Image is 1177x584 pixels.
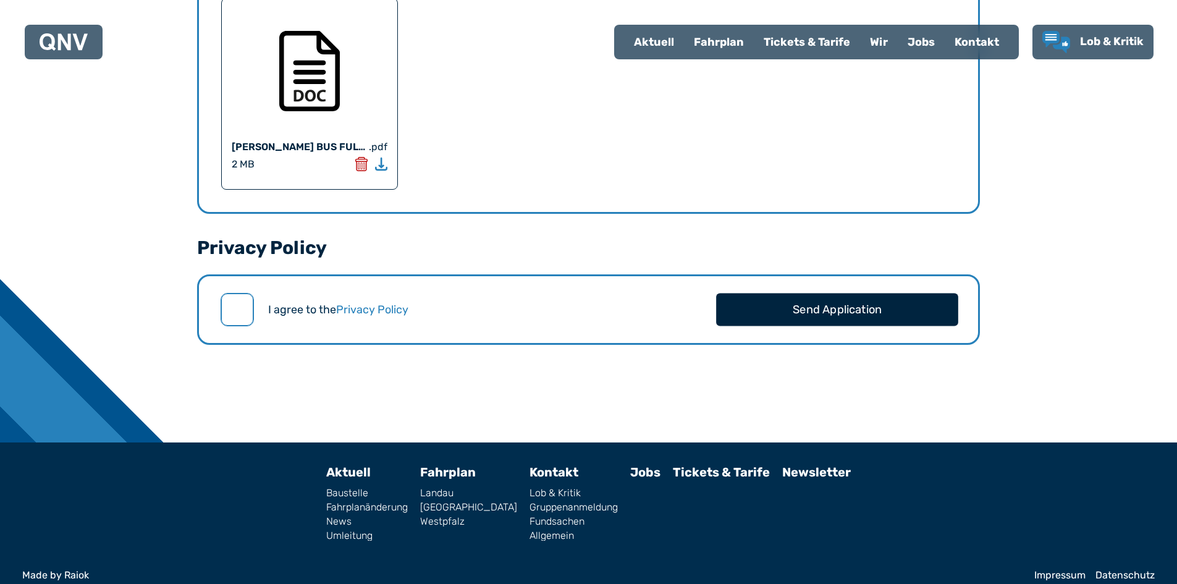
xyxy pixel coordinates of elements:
a: Fahrplan [684,26,754,58]
a: Lob & Kritik [1042,31,1144,53]
a: Lob & Kritik [529,488,618,498]
a: Jobs [898,26,945,58]
a: Tickets & Tarife [673,465,770,480]
a: Aktuell [624,26,684,58]
a: Umleitung [326,531,408,541]
a: Westpfalz [420,517,517,527]
a: Impressum [1034,570,1086,580]
a: Newsletter [782,465,851,480]
a: Wir [860,26,898,58]
a: Gruppenanmeldung [529,502,618,512]
img: Dokument [279,30,340,111]
legend: Privacy Policy [197,239,327,257]
a: Fahrplan [420,465,476,480]
a: Tickets & Tarife [754,26,860,58]
a: Kontakt [945,26,1009,58]
a: News [326,517,408,527]
a: Kontakt [529,465,578,480]
a: Aktuell [326,465,371,480]
div: [PERSON_NAME] BUS FULL Cv2025 [232,140,369,154]
a: Baustelle [326,488,408,498]
a: Jobs [630,465,660,480]
a: Allgemein [529,531,618,541]
span: Lob & Kritik [1080,35,1144,48]
a: Download [375,158,387,169]
label: I agree to the [268,302,408,318]
img: QNV Logo [40,33,88,51]
a: [GEOGRAPHIC_DATA] [420,502,517,512]
a: Datenschutz [1095,570,1155,580]
a: Privacy Policy [336,303,408,316]
div: 2 MB [232,157,255,172]
a: Landau [420,488,517,498]
a: QNV Logo [40,30,88,54]
div: .pdf [369,140,387,154]
a: Fahrplanänderung [326,502,408,512]
a: Fundsachen [529,517,618,527]
a: Made by Raiok [22,570,1024,580]
button: Send Application [716,293,958,326]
